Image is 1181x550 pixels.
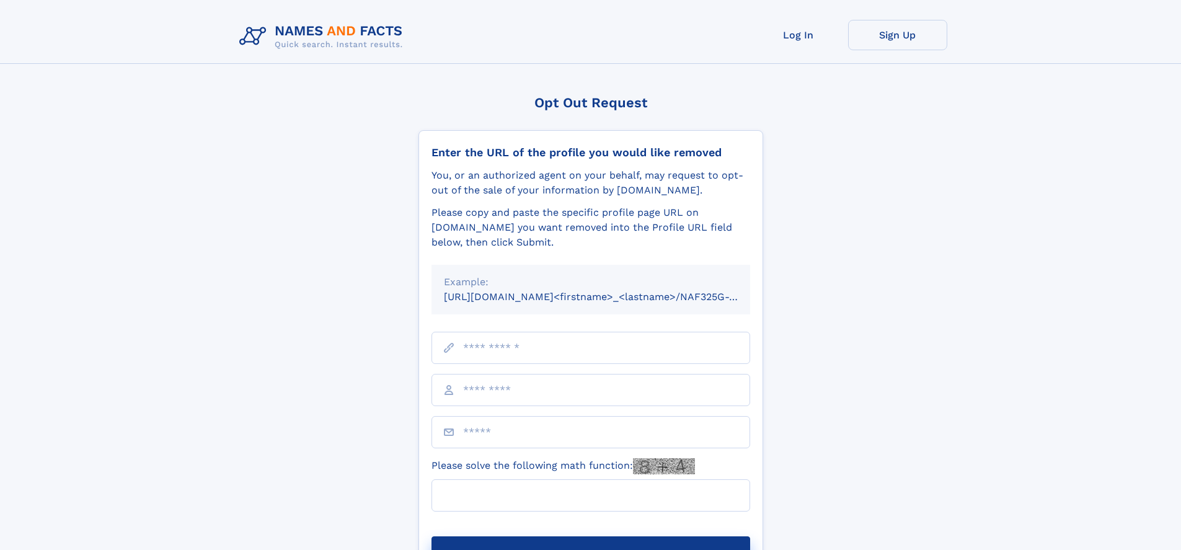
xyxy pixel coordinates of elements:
[431,146,750,159] div: Enter the URL of the profile you would like removed
[431,458,695,474] label: Please solve the following math function:
[848,20,947,50] a: Sign Up
[418,95,763,110] div: Opt Out Request
[444,275,738,290] div: Example:
[431,168,750,198] div: You, or an authorized agent on your behalf, may request to opt-out of the sale of your informatio...
[749,20,848,50] a: Log In
[431,205,750,250] div: Please copy and paste the specific profile page URL on [DOMAIN_NAME] you want removed into the Pr...
[444,291,774,303] small: [URL][DOMAIN_NAME]<firstname>_<lastname>/NAF325G-xxxxxxxx
[234,20,413,53] img: Logo Names and Facts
